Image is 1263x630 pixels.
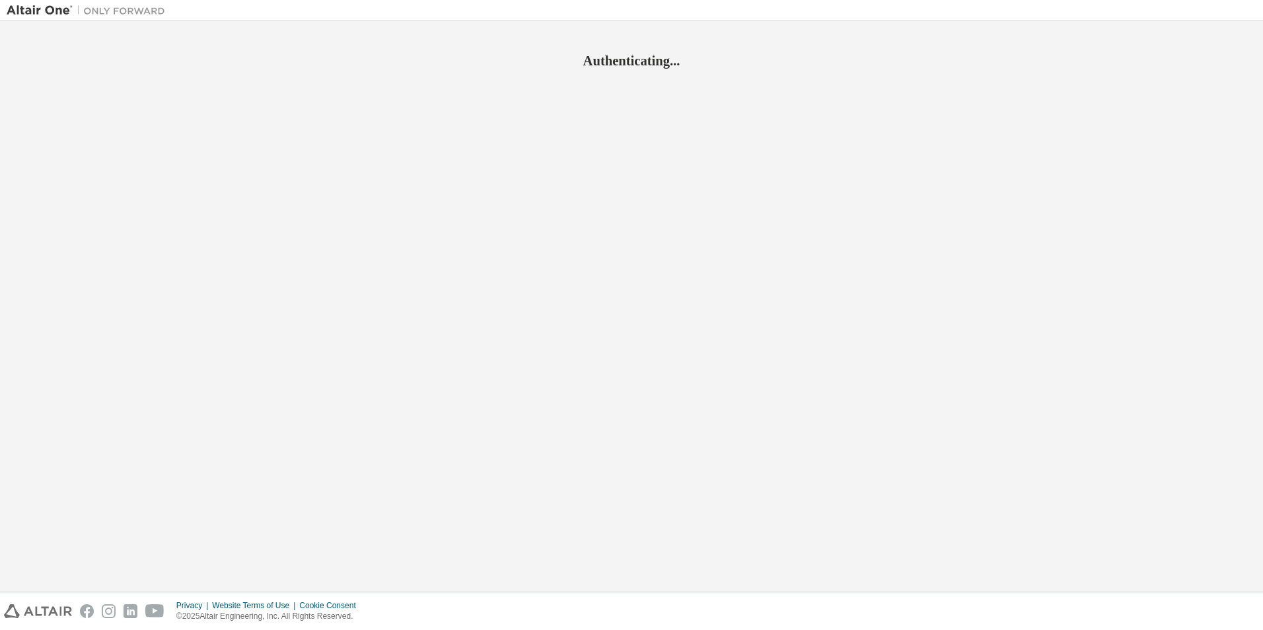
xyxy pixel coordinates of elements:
[102,604,116,618] img: instagram.svg
[176,600,212,611] div: Privacy
[176,611,364,622] p: © 2025 Altair Engineering, Inc. All Rights Reserved.
[299,600,363,611] div: Cookie Consent
[212,600,299,611] div: Website Terms of Use
[80,604,94,618] img: facebook.svg
[145,604,164,618] img: youtube.svg
[124,604,137,618] img: linkedin.svg
[7,4,172,17] img: Altair One
[7,52,1256,69] h2: Authenticating...
[4,604,72,618] img: altair_logo.svg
